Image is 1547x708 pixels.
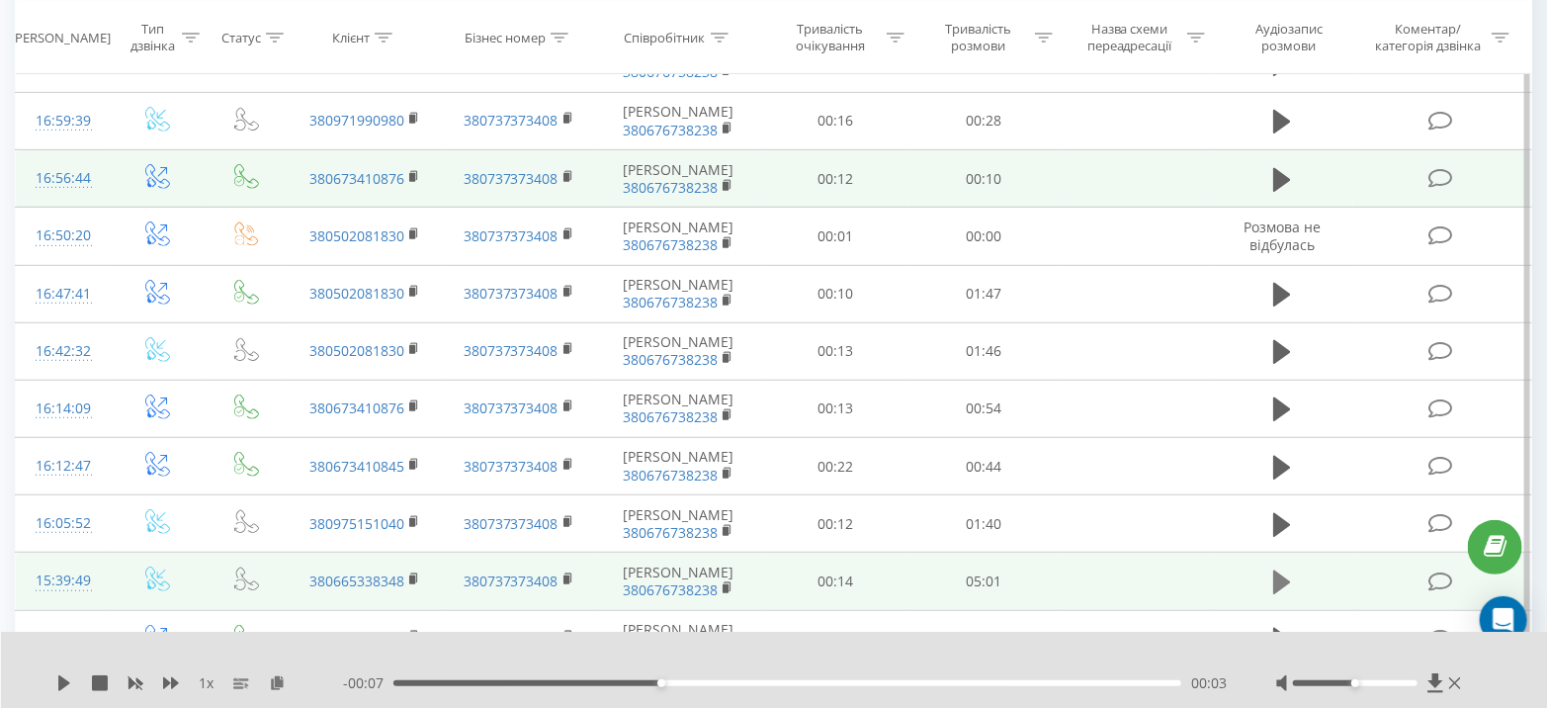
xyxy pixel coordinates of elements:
[36,159,90,198] div: 16:56:44
[909,150,1058,208] td: 00:10
[1076,21,1182,54] div: Назва схеми переадресації
[909,92,1058,149] td: 00:28
[464,398,559,417] a: 380737373408
[761,553,909,610] td: 00:14
[309,111,404,130] a: 380971990980
[464,226,559,245] a: 380737373408
[36,217,90,255] div: 16:50:20
[761,438,909,495] td: 00:22
[309,226,404,245] a: 380502081830
[309,572,404,590] a: 380665338348
[623,235,718,254] a: 380676738238
[309,341,404,360] a: 380502081830
[343,673,393,693] span: - 00:07
[623,350,718,369] a: 380676738238
[761,265,909,322] td: 00:10
[927,21,1030,54] div: Тривалість розмови
[199,673,214,693] span: 1 x
[464,284,559,303] a: 380737373408
[596,322,762,380] td: [PERSON_NAME]
[596,380,762,437] td: [PERSON_NAME]
[909,322,1058,380] td: 01:46
[596,208,762,265] td: [PERSON_NAME]
[464,514,559,533] a: 380737373408
[1371,21,1487,54] div: Коментар/категорія дзвінка
[623,466,718,485] a: 380676738238
[761,495,909,553] td: 00:12
[761,150,909,208] td: 00:12
[464,111,559,130] a: 380737373408
[909,380,1058,437] td: 00:54
[623,407,718,426] a: 380676738238
[309,629,404,648] a: 380676714405
[761,208,909,265] td: 00:01
[596,92,762,149] td: [PERSON_NAME]
[623,178,718,197] a: 380676738238
[596,265,762,322] td: [PERSON_NAME]
[464,341,559,360] a: 380737373408
[309,169,404,188] a: 380673410876
[128,21,177,54] div: Тип дзвінка
[36,102,90,140] div: 16:59:39
[464,169,559,188] a: 380737373408
[464,572,559,590] a: 380737373408
[625,29,706,45] div: Співробітник
[309,398,404,417] a: 380673410876
[309,514,404,533] a: 380975151040
[309,284,404,303] a: 380502081830
[1191,673,1227,693] span: 00:03
[11,29,111,45] div: [PERSON_NAME]
[909,553,1058,610] td: 05:01
[1230,21,1349,54] div: Аудіозапис розмови
[36,504,90,543] div: 16:05:52
[596,438,762,495] td: [PERSON_NAME]
[909,265,1058,322] td: 01:47
[36,390,90,428] div: 16:14:09
[596,495,762,553] td: [PERSON_NAME]
[909,495,1058,553] td: 01:40
[596,610,762,667] td: [PERSON_NAME]
[909,610,1058,667] td: 00:02
[36,275,90,313] div: 16:47:41
[909,208,1058,265] td: 00:00
[596,553,762,610] td: [PERSON_NAME]
[36,620,90,659] div: 15:16:05
[465,29,546,45] div: Бізнес номер
[761,322,909,380] td: 00:13
[623,523,718,542] a: 380676738238
[464,629,559,648] a: 380737373408
[36,447,90,486] div: 16:12:47
[36,332,90,371] div: 16:42:32
[623,293,718,311] a: 380676738238
[779,21,882,54] div: Тривалість очікування
[309,457,404,476] a: 380673410845
[464,457,559,476] a: 380737373408
[1351,679,1359,687] div: Accessibility label
[36,562,90,600] div: 15:39:49
[761,92,909,149] td: 00:16
[761,610,909,667] td: 00:03
[657,679,665,687] div: Accessibility label
[221,29,261,45] div: Статус
[1244,218,1321,254] span: Розмова не відбулась
[1480,596,1527,644] div: Open Intercom Messenger
[596,150,762,208] td: [PERSON_NAME]
[332,29,370,45] div: Клієнт
[761,380,909,437] td: 00:13
[909,438,1058,495] td: 00:44
[623,580,718,599] a: 380676738238
[623,121,718,139] a: 380676738238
